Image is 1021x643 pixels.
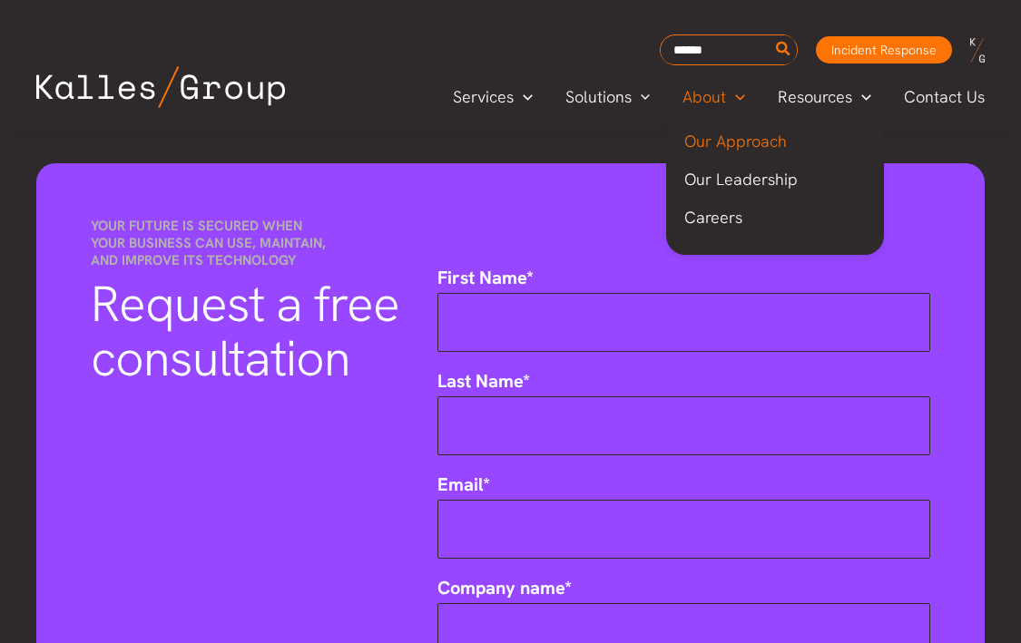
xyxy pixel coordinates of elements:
[437,83,549,111] a: ServicesMenu Toggle
[666,83,761,111] a: AboutMenu Toggle
[684,207,742,228] span: Careers
[437,82,1003,112] nav: Primary Site Navigation
[437,576,564,599] span: Company name
[852,83,871,111] span: Menu Toggle
[437,266,526,289] span: First Name
[816,36,952,63] a: Incident Response
[36,66,285,108] img: Kalles Group
[453,83,514,111] span: Services
[91,271,399,391] span: Request a free consultation
[684,131,787,151] span: Our Approach
[888,83,1003,111] a: Contact Us
[726,83,745,111] span: Menu Toggle
[666,199,884,237] a: Careers
[904,83,985,111] span: Contact Us
[514,83,533,111] span: Menu Toggle
[682,83,726,111] span: About
[437,473,483,496] span: Email
[437,369,523,393] span: Last Name
[549,83,667,111] a: SolutionsMenu Toggle
[772,35,795,64] button: Search
[778,83,852,111] span: Resources
[666,122,884,161] a: Our Approach
[761,83,888,111] a: ResourcesMenu Toggle
[565,83,632,111] span: Solutions
[666,161,884,199] a: Our Leadership
[684,169,798,190] span: Our Leadership
[91,217,326,269] span: Your future is secured when your business can use, maintain, and improve its technology
[632,83,651,111] span: Menu Toggle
